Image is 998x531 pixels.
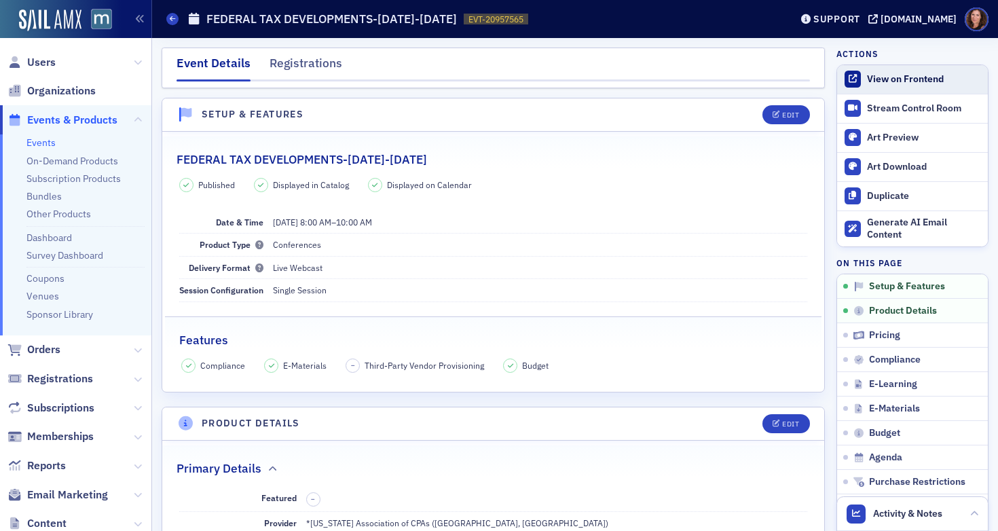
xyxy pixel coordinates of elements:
span: Budget [522,359,549,371]
span: Displayed on Calendar [387,179,472,191]
span: Profile [965,7,988,31]
span: Budget [869,427,900,439]
span: Displayed in Catalog [273,179,349,191]
span: Email Marketing [27,488,108,502]
span: Provider [264,517,297,528]
a: Content [7,516,67,531]
span: Agenda [869,452,902,464]
span: Events & Products [27,113,117,128]
span: Live Webcast [273,262,322,273]
span: – [311,494,315,504]
span: Featured [261,492,297,503]
a: Subscriptions [7,401,94,416]
a: Art Preview [837,123,988,152]
span: Subscriptions [27,401,94,416]
h2: Primary Details [177,460,261,477]
span: [DATE] [273,217,298,227]
a: View on Frontend [837,65,988,94]
span: Conferences [273,239,321,250]
span: Published [198,179,235,191]
span: Product Type [200,239,263,250]
a: Dashboard [26,232,72,244]
span: Pricing [869,329,900,342]
span: Compliance [200,359,245,371]
h2: Features [179,331,228,349]
a: Users [7,55,56,70]
div: Edit [782,111,799,119]
span: – [351,361,355,370]
a: Stream Control Room [837,94,988,123]
a: On-Demand Products [26,155,118,167]
time: 8:00 AM [300,217,331,227]
span: Delivery Format [189,262,263,273]
time: 10:00 AM [336,217,372,227]
button: Generate AI Email Content [837,210,988,247]
span: Purchase Restrictions [869,476,965,488]
span: EVT-20957565 [468,14,523,25]
div: Art Preview [867,132,981,144]
span: Memberships [27,429,94,444]
span: Single Session [273,285,327,295]
span: Date & Time [216,217,263,227]
button: Edit [762,105,809,124]
button: Edit [762,414,809,433]
a: Venues [26,290,59,302]
a: Other Products [26,208,91,220]
a: Coupons [26,272,64,285]
div: Stream Control Room [867,103,981,115]
span: – [273,217,372,227]
button: [DOMAIN_NAME] [868,14,961,24]
h4: Product Details [202,416,300,431]
a: Sponsor Library [26,308,93,321]
div: Registrations [270,54,342,79]
h1: FEDERAL TAX DEVELOPMENTS-[DATE]-[DATE] [206,11,457,27]
span: Organizations [27,84,96,98]
span: Compliance [869,354,921,366]
span: Content [27,516,67,531]
span: Users [27,55,56,70]
span: Session Configuration [179,285,263,295]
h2: FEDERAL TAX DEVELOPMENTS-[DATE]-[DATE] [177,151,427,168]
span: Reports [27,458,66,473]
span: Registrations [27,371,93,386]
span: E-Materials [869,403,920,415]
a: Registrations [7,371,93,386]
span: Product Details [869,305,937,317]
div: Event Details [177,54,251,81]
a: Subscription Products [26,172,121,185]
div: [DOMAIN_NAME] [881,13,957,25]
span: Orders [27,342,60,357]
a: Bundles [26,190,62,202]
span: *[US_STATE] Association of CPAs ([GEOGRAPHIC_DATA], [GEOGRAPHIC_DATA]) [306,517,608,528]
a: Reports [7,458,66,473]
a: Email Marketing [7,488,108,502]
h4: Setup & Features [202,107,303,122]
button: Duplicate [837,181,988,210]
a: Events [26,136,56,149]
a: Events & Products [7,113,117,128]
span: Activity & Notes [873,507,942,521]
div: View on Frontend [867,73,981,86]
img: SailAMX [19,10,81,31]
span: Third-Party Vendor Provisioning [365,359,484,371]
a: Art Download [837,152,988,181]
span: E-Materials [283,359,327,371]
a: Orders [7,342,60,357]
a: View Homepage [81,9,112,32]
div: Art Download [867,161,981,173]
a: Survey Dashboard [26,249,103,261]
div: Edit [782,420,799,428]
a: Memberships [7,429,94,444]
div: Support [813,13,860,25]
img: SailAMX [91,9,112,30]
div: Duplicate [867,190,981,202]
h4: Actions [836,48,879,60]
div: Generate AI Email Content [867,217,981,240]
span: E-Learning [869,378,917,390]
h4: On this page [836,257,988,269]
a: Organizations [7,84,96,98]
span: Setup & Features [869,280,945,293]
